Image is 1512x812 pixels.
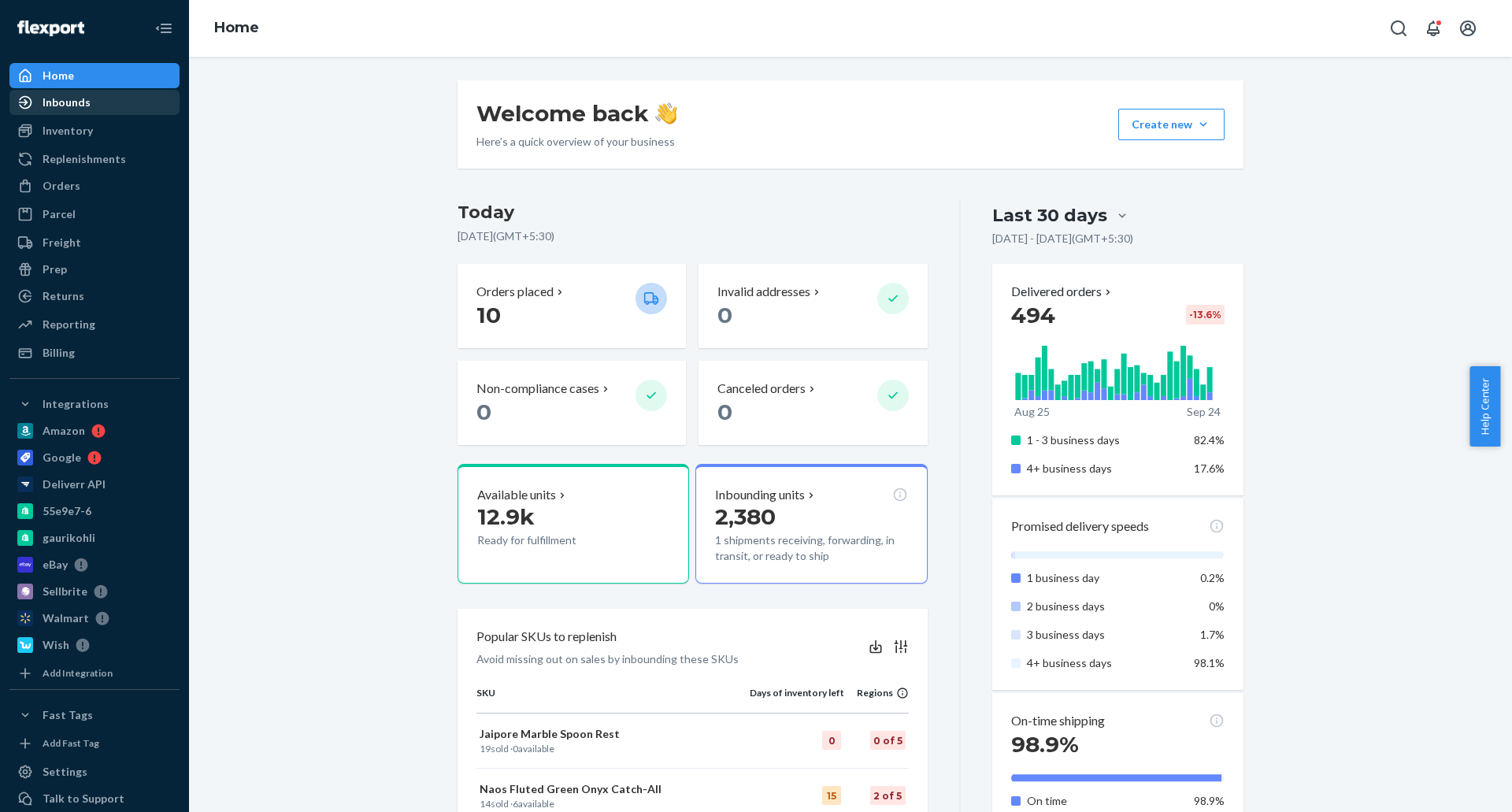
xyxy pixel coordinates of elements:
[1194,433,1225,447] span: 82.4%
[750,686,844,713] th: Days of inventory left
[9,759,180,784] a: Settings
[43,530,95,546] div: gaurikohli
[43,261,67,277] div: Prep
[992,203,1107,228] div: Last 30 days
[476,628,617,646] p: Popular SKUs to replenish
[458,361,686,445] button: Non-compliance cases 0
[1194,462,1225,475] span: 17.6%
[480,742,747,755] p: sold · available
[476,134,677,150] p: Here’s a quick overview of your business
[1011,712,1105,730] p: On-time shipping
[458,264,686,348] button: Orders placed 10
[9,257,180,282] a: Prep
[43,736,99,750] div: Add Fast Tag
[1209,599,1225,613] span: 0%
[1027,432,1182,448] p: 1 - 3 business days
[458,464,689,584] button: Available units12.9kReady for fulfillment
[1452,13,1484,44] button: Open account menu
[992,231,1133,247] p: [DATE] - [DATE] ( GMT+5:30 )
[480,798,491,810] span: 14
[1118,109,1225,140] button: Create new
[1011,302,1055,328] span: 494
[43,707,93,723] div: Fast Tags
[9,703,180,728] button: Fast Tags
[43,450,81,465] div: Google
[1027,627,1182,643] p: 3 business days
[717,283,810,301] p: Invalid addresses
[9,472,180,497] a: Deliverr API
[9,284,180,309] a: Returns
[1011,731,1079,758] span: 98.9%
[43,610,89,626] div: Walmart
[476,686,750,713] th: SKU
[43,235,81,250] div: Freight
[715,532,907,564] p: 1 shipments receiving, forwarding, in transit, or ready to ship
[476,283,554,301] p: Orders placed
[476,399,491,425] span: 0
[43,423,85,439] div: Amazon
[476,302,501,328] span: 10
[1383,13,1414,44] button: Open Search Box
[822,731,841,750] div: 0
[9,664,180,683] a: Add Integration
[480,797,747,810] p: sold · available
[715,486,805,504] p: Inbounding units
[477,503,535,530] span: 12.9k
[9,312,180,337] a: Reporting
[43,123,93,139] div: Inventory
[9,606,180,631] a: Walmart
[43,345,75,361] div: Billing
[480,781,747,797] p: Naos Fluted Green Onyx Catch-All
[513,798,518,810] span: 6
[480,743,491,755] span: 19
[1200,628,1225,641] span: 1.7%
[695,464,927,584] button: Inbounding units2,3801 shipments receiving, forwarding, in transit, or ready to ship
[148,13,180,44] button: Close Navigation
[1187,404,1221,420] p: Sep 24
[43,584,87,599] div: Sellbrite
[480,726,747,742] p: Jaipore Marble Spoon Rest
[458,228,928,244] p: [DATE] ( GMT+5:30 )
[476,99,677,128] h1: Welcome back
[9,734,180,753] a: Add Fast Tag
[1417,13,1449,44] button: Open notifications
[43,396,109,412] div: Integrations
[43,178,80,194] div: Orders
[9,230,180,255] a: Freight
[458,200,928,225] h3: Today
[822,786,841,805] div: 15
[9,632,180,658] a: Wish
[9,202,180,227] a: Parcel
[699,361,927,445] button: Canceled orders 0
[43,95,91,110] div: Inbounds
[9,118,180,143] a: Inventory
[9,90,180,115] a: Inbounds
[476,651,739,667] p: Avoid missing out on sales by inbounding these SKUs
[9,173,180,198] a: Orders
[17,20,84,36] img: Flexport logo
[43,666,113,680] div: Add Integration
[9,340,180,365] a: Billing
[715,503,776,530] span: 2,380
[202,6,272,51] ol: breadcrumbs
[9,445,180,470] a: Google
[9,391,180,417] button: Integrations
[43,68,74,83] div: Home
[844,686,909,699] div: Regions
[1469,366,1500,447] button: Help Center
[43,476,106,492] div: Deliverr API
[476,380,599,398] p: Non-compliance cases
[9,525,180,551] a: gaurikohli
[513,743,518,755] span: 0
[9,418,180,443] a: Amazon
[43,764,87,780] div: Settings
[1194,794,1225,807] span: 98.9%
[870,786,906,805] div: 2 of 5
[9,63,180,88] a: Home
[1027,599,1182,614] p: 2 business days
[9,786,180,811] a: Talk to Support
[870,731,906,750] div: 0 of 5
[477,532,623,548] p: Ready for fulfillment
[43,151,126,167] div: Replenishments
[655,102,677,124] img: hand-wave emoji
